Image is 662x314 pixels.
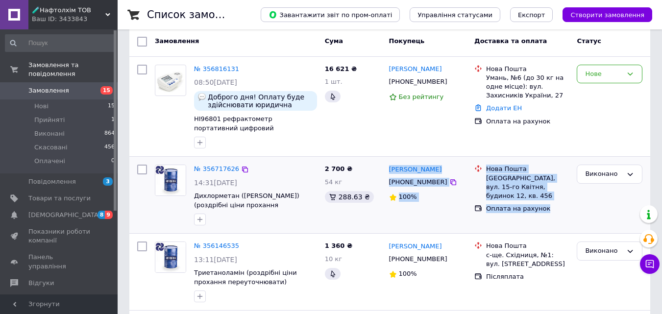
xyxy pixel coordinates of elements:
span: 15 [108,102,115,111]
span: 456 [104,143,115,152]
span: 15 [100,86,113,95]
span: Прийняті [34,116,65,124]
button: Створити замовлення [563,7,652,22]
span: Замовлення [28,86,69,95]
a: Створити замовлення [553,11,652,18]
span: Виконані [34,129,65,138]
a: HI96801 рефрактометр портативний цифровий [194,115,274,132]
span: 0 [111,157,115,166]
span: Панель управління [28,253,91,270]
div: Нова Пошта [486,242,569,250]
a: № 356146535 [194,242,239,249]
button: Чат з покупцем [640,254,660,274]
span: Завантажити звіт по пром-оплаті [269,10,392,19]
div: с-ще. Східниця, №1: вул. [STREET_ADDRESS] [486,251,569,268]
div: Умань, №6 (до 30 кг на одне місце): вул. Захисників України, 27 [486,73,569,100]
span: Покупець [389,37,425,45]
button: Управління статусами [410,7,500,22]
span: 100% [399,270,417,277]
button: Завантажити звіт по пром-оплаті [261,7,400,22]
span: Товари та послуги [28,194,91,203]
span: Оплачені [34,157,65,166]
span: Доброго дня! Оплату буде здійснювати юридична особа ТОВ "Енерго", код ЄДРПОУ 24413907 [208,93,313,109]
a: Фото товару [155,242,186,273]
div: Оплата на рахунок [486,204,569,213]
span: 16 621 ₴ [325,65,357,72]
div: Нова Пошта [486,65,569,73]
span: Експорт [518,11,545,19]
span: 08:50[DATE] [194,78,237,86]
span: 1 [111,116,115,124]
img: :speech_balloon: [198,93,206,101]
div: Ваш ID: 3433843 [32,15,118,24]
span: Замовлення [155,37,199,45]
div: [GEOGRAPHIC_DATA], вул. 15-го Квітня, будинок 12, кв. 456 [486,174,569,201]
div: Нове [585,69,622,79]
img: Фото товару [155,165,186,195]
span: Повідомлення [28,177,76,186]
a: Триетаноламін (роздрібні ціни прохання переуточнювати) [194,269,297,286]
a: [PERSON_NAME] [389,242,442,251]
div: [PHONE_NUMBER] [387,75,449,88]
a: Додати ЕН [486,104,522,112]
h1: Список замовлень [147,9,246,21]
span: 54 кг [325,178,342,186]
span: 2 700 ₴ [325,165,352,172]
span: Скасовані [34,143,68,152]
span: 864 [104,129,115,138]
span: 14:31[DATE] [194,179,237,187]
span: 🧪Нафтолхім ТОВ [32,6,105,15]
div: Виконано [585,246,622,256]
a: [PERSON_NAME] [389,165,442,174]
a: № 356816131 [194,65,239,72]
span: 13:11[DATE] [194,256,237,264]
span: Управління статусами [417,11,492,19]
span: Замовлення та повідомлення [28,61,118,78]
span: 1 360 ₴ [325,242,352,249]
div: [PHONE_NUMBER] [387,253,449,266]
span: Створити замовлення [570,11,644,19]
span: Без рейтингу [399,93,444,100]
div: Виконано [585,169,622,179]
a: Фото товару [155,165,186,196]
span: Відгуки [28,279,54,288]
img: Фото товару [155,242,186,272]
span: 8 [98,211,105,219]
span: 3 [103,177,113,186]
div: Оплата на рахунок [486,117,569,126]
span: 100% [399,193,417,200]
a: Дихлорметан ([PERSON_NAME]) (роздрібні ціни прохання уточнювати) [194,192,299,217]
span: Нові [34,102,49,111]
span: 10 кг [325,255,342,263]
span: [DEMOGRAPHIC_DATA] [28,211,101,219]
img: Фото товару [155,67,186,94]
span: Доставка та оплата [474,37,547,45]
span: Cума [325,37,343,45]
span: Показники роботи компанії [28,227,91,245]
input: Пошук [5,34,116,52]
button: Експорт [510,7,553,22]
div: Післяплата [486,272,569,281]
div: 288.63 ₴ [325,191,374,203]
div: Нова Пошта [486,165,569,173]
div: [PHONE_NUMBER] [387,176,449,189]
span: 9 [105,211,113,219]
span: 1 шт. [325,78,343,85]
span: Статус [577,37,601,45]
a: Фото товару [155,65,186,96]
a: [PERSON_NAME] [389,65,442,74]
a: № 356717626 [194,165,239,172]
